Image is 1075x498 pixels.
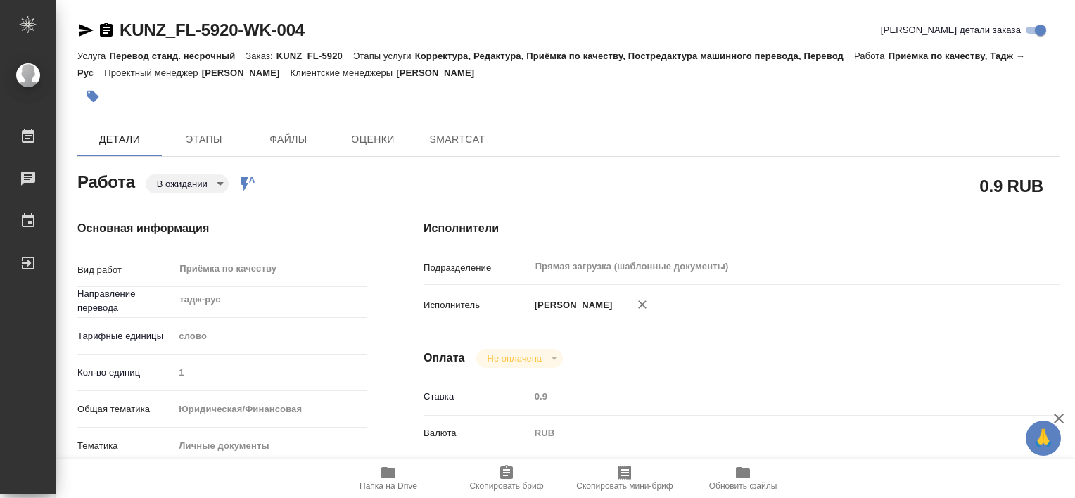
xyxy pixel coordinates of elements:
[255,131,322,148] span: Файлы
[424,426,530,440] p: Валюта
[447,459,566,498] button: Скопировать бриф
[424,390,530,404] p: Ставка
[77,51,109,61] p: Услуга
[424,298,530,312] p: Исполнитель
[174,397,367,421] div: Юридическая/Финансовая
[360,481,417,491] span: Папка на Drive
[881,23,1021,37] span: [PERSON_NAME] детали заказа
[109,51,246,61] p: Перевод станд. несрочный
[424,261,530,275] p: Подразделение
[170,131,238,148] span: Этапы
[854,51,889,61] p: Работа
[576,481,673,491] span: Скопировать мини-бриф
[424,350,465,366] h4: Оплата
[709,481,777,491] span: Обновить файлы
[174,324,367,348] div: слово
[77,287,174,315] p: Направление перевода
[77,366,174,380] p: Кол-во единиц
[424,220,1060,237] h4: Исполнители
[153,178,212,190] button: В ожидании
[979,174,1043,198] h2: 0.9 RUB
[77,81,108,112] button: Добавить тэг
[396,68,485,78] p: [PERSON_NAME]
[77,22,94,39] button: Скопировать ссылку для ЯМессенджера
[566,459,684,498] button: Скопировать мини-бриф
[530,421,1007,445] div: RUB
[120,20,305,39] a: KUNZ_FL-5920-WK-004
[77,439,174,453] p: Тематика
[146,174,229,193] div: В ожидании
[424,131,491,148] span: SmartCat
[174,434,367,458] div: Личные документы
[86,131,153,148] span: Детали
[77,220,367,237] h4: Основная информация
[77,329,174,343] p: Тарифные единицы
[104,68,201,78] p: Проектный менеджер
[77,263,174,277] p: Вид работ
[276,51,353,61] p: KUNZ_FL-5920
[415,51,854,61] p: Корректура, Редактура, Приёмка по качеству, Постредактура машинного перевода, Перевод
[174,362,367,383] input: Пустое поле
[77,168,135,193] h2: Работа
[1026,421,1061,456] button: 🙏
[483,352,546,364] button: Не оплачена
[77,402,174,416] p: Общая тематика
[684,459,802,498] button: Обновить файлы
[291,68,397,78] p: Клиентские менеджеры
[530,298,613,312] p: [PERSON_NAME]
[469,481,543,491] span: Скопировать бриф
[98,22,115,39] button: Скопировать ссылку
[627,289,658,320] button: Удалить исполнителя
[530,386,1007,407] input: Пустое поле
[202,68,291,78] p: [PERSON_NAME]
[1031,423,1055,453] span: 🙏
[329,459,447,498] button: Папка на Drive
[246,51,276,61] p: Заказ:
[353,51,415,61] p: Этапы услуги
[339,131,407,148] span: Оценки
[476,349,563,368] div: В ожидании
